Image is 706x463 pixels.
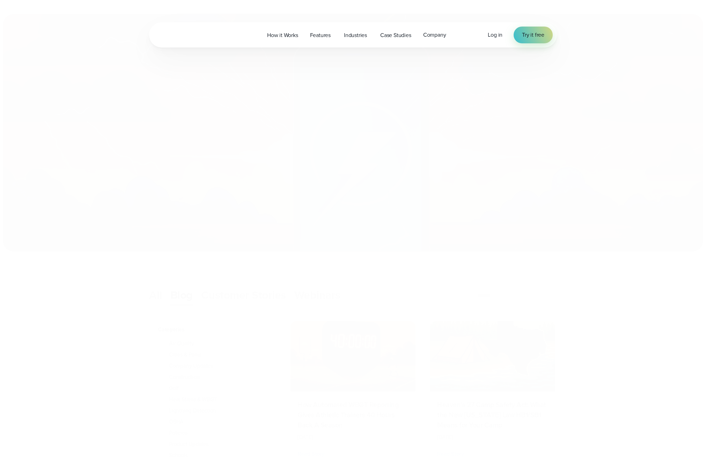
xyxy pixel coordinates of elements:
span: How it Works [267,31,298,39]
a: Case Studies [374,28,417,42]
span: Features [310,31,331,39]
span: Company [423,31,446,39]
a: Log in [488,31,502,39]
a: Try it free [514,27,553,43]
a: How it Works [261,28,304,42]
span: Try it free [522,31,544,39]
span: Case Studies [380,31,411,39]
span: Industries [344,31,367,39]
